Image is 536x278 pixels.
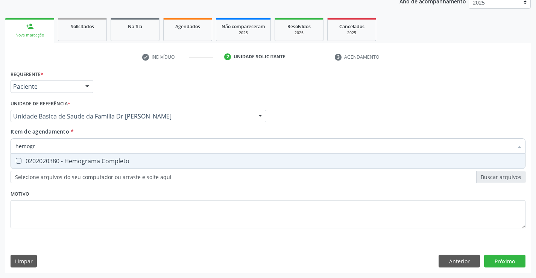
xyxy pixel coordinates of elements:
span: Item de agendamento [11,128,69,135]
button: Anterior [439,255,480,267]
span: Unidade Basica de Saude da Familia Dr [PERSON_NAME] [13,112,251,120]
button: Limpar [11,255,37,267]
button: Próximo [484,255,525,267]
label: Unidade de referência [11,98,70,110]
span: Resolvidos [287,23,311,30]
span: Agendados [175,23,200,30]
label: Requerente [11,68,43,80]
div: 0202020380 - Hemograma Completo [15,158,521,164]
div: 2025 [222,30,265,36]
span: Solicitados [71,23,94,30]
div: 2 [224,53,231,60]
input: Buscar por procedimentos [15,138,513,153]
span: Paciente [13,83,78,90]
label: Motivo [11,188,29,200]
div: person_add [26,22,34,30]
span: Não compareceram [222,23,265,30]
div: 2025 [333,30,370,36]
div: Nova marcação [11,32,49,38]
span: Cancelados [339,23,364,30]
div: 2025 [280,30,318,36]
span: Na fila [128,23,142,30]
div: Unidade solicitante [234,53,285,60]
